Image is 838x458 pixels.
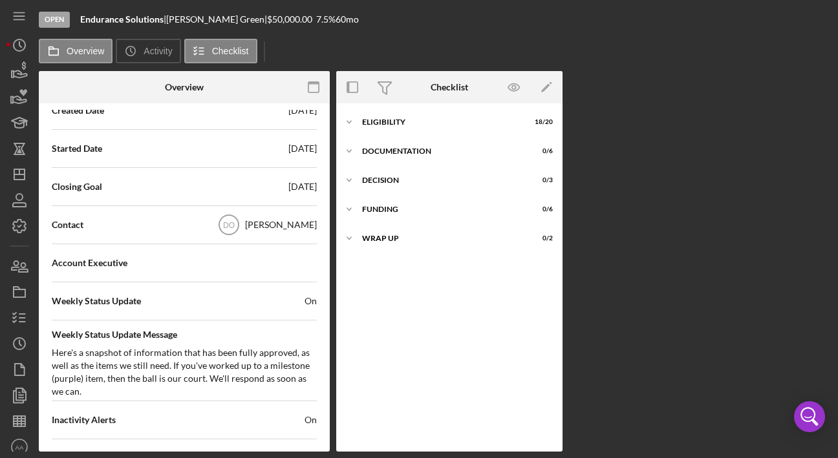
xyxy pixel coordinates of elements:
div: 0 / 3 [530,176,553,184]
b: Endurance Solutions [80,14,164,25]
div: [DATE] [288,180,317,193]
span: Started Date [52,142,102,155]
span: Inactivity Alerts [52,413,116,426]
div: 60 mo [336,14,359,25]
div: Decision [362,176,521,184]
div: 0 / 6 [530,205,553,213]
span: Weekly Status Update [52,295,141,307]
div: [PERSON_NAME] [245,218,317,231]
div: $50,000.00 [267,14,316,25]
div: Open Intercom Messenger [794,401,825,432]
button: Overview [39,39,113,63]
span: Closing Goal [52,180,102,193]
div: [DATE] [288,142,317,155]
div: DOCUMENTATION [362,147,521,155]
div: 0 / 2 [530,234,553,242]
text: AA [16,444,24,451]
div: Funding [362,205,521,213]
div: | [80,14,166,25]
div: [DATE] [288,104,317,117]
div: 0 / 6 [530,147,553,155]
div: Overview [165,82,204,92]
span: Account Executive [52,256,127,269]
label: Activity [144,46,172,56]
span: Weekly Status Update Message [52,328,317,341]
div: Wrap up [362,234,521,242]
span: On [305,413,317,426]
div: 18 / 20 [530,118,553,126]
div: Open [39,12,70,28]
button: Checklist [184,39,257,63]
div: Here's a snapshot of information that has been fully approved, as well as the items we still need... [52,346,317,398]
span: On [305,295,317,307]
span: Created Date [52,104,104,117]
text: DO [223,221,235,230]
label: Checklist [212,46,249,56]
div: ELIGIBILITY [362,118,521,126]
div: [PERSON_NAME] Green | [166,14,267,25]
label: Overview [67,46,104,56]
div: 7.5 % [316,14,336,25]
span: Contact [52,218,83,231]
button: Activity [116,39,180,63]
div: Checklist [431,82,468,92]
